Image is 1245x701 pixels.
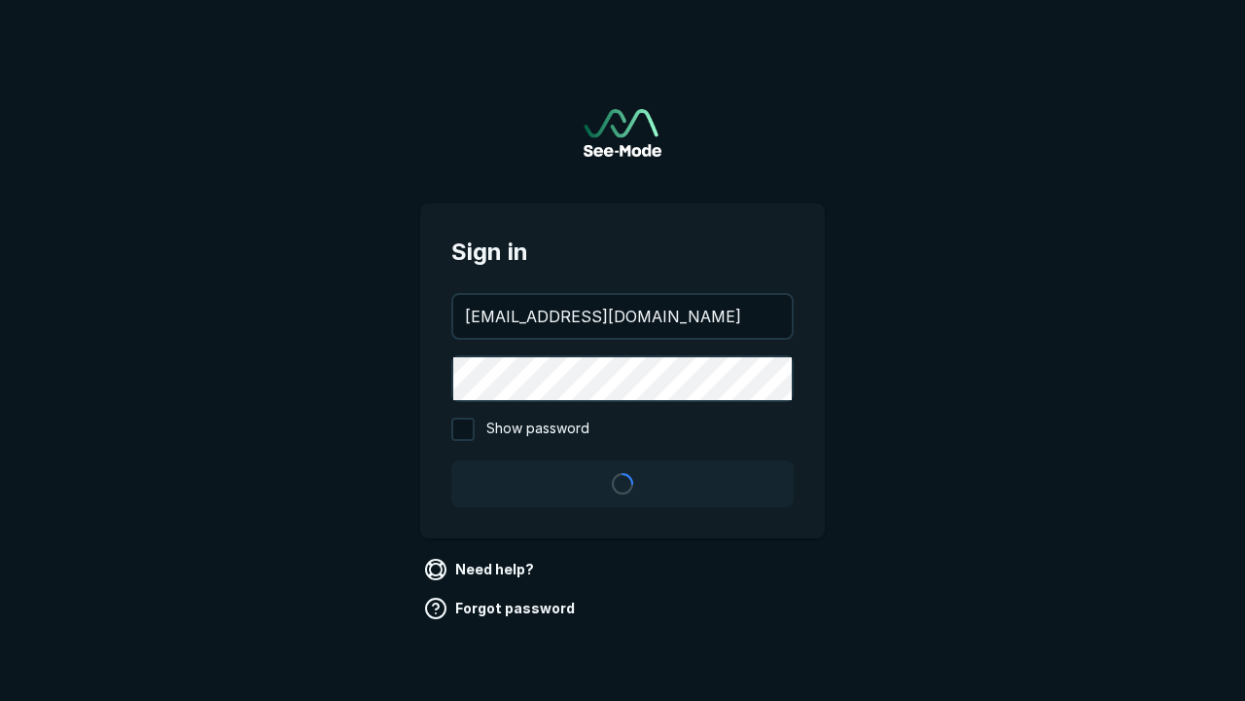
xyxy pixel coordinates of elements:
input: your@email.com [453,295,792,338]
a: Go to sign in [584,109,661,157]
span: Show password [486,418,589,441]
img: See-Mode Logo [584,109,661,157]
a: Need help? [420,554,542,585]
span: Sign in [451,235,794,270]
a: Forgot password [420,593,583,624]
